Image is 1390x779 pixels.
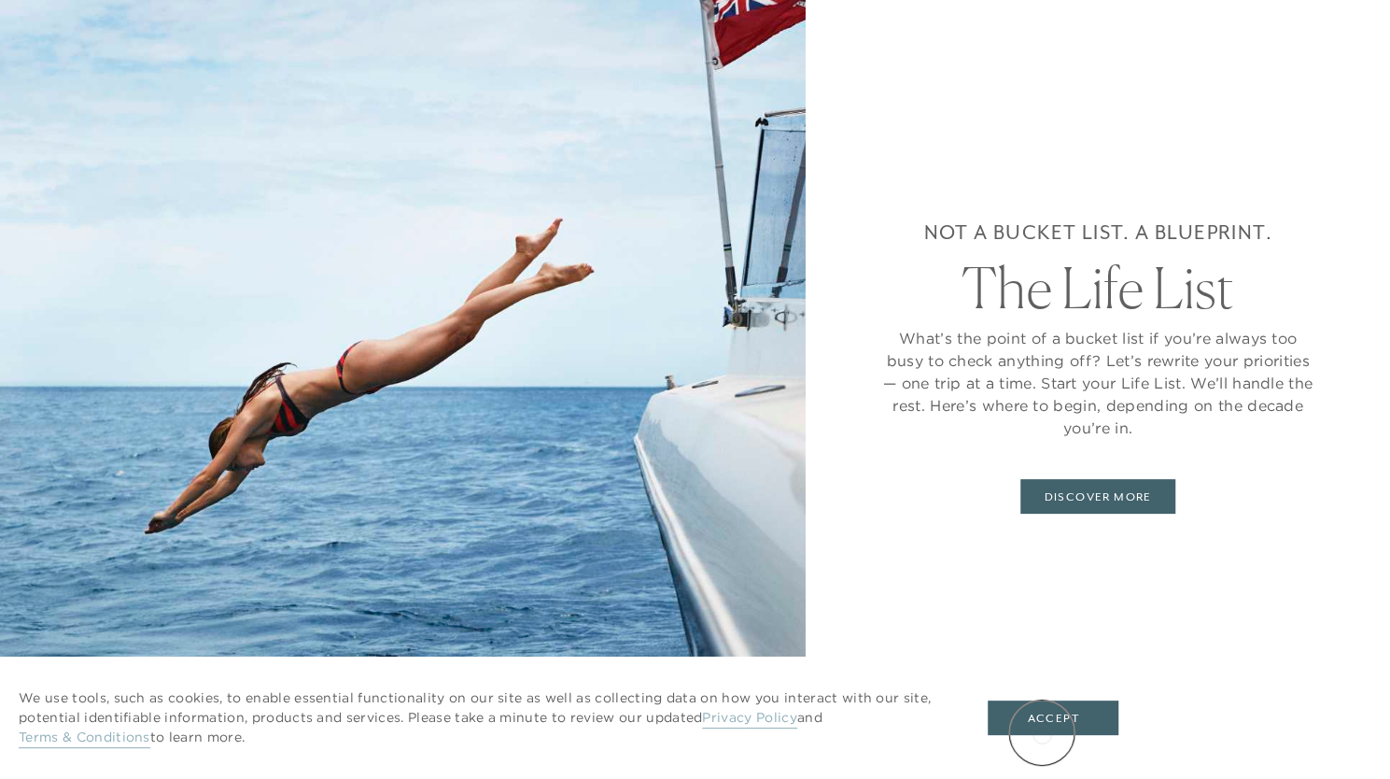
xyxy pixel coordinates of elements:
a: Privacy Policy [702,709,796,729]
a: DISCOVER MORE [1020,479,1174,515]
h6: Not a bucket list. A blueprint. [923,219,1271,248]
p: What’s the point of a bucket list if you’re always too busy to check anything off? Let’s rewrite ... [880,327,1315,439]
h2: The Life List [962,260,1234,316]
p: We use tools, such as cookies, to enable essential functionality on our site as well as collectin... [19,688,950,747]
a: Terms & Conditions [19,729,150,748]
button: Accept [988,701,1118,736]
